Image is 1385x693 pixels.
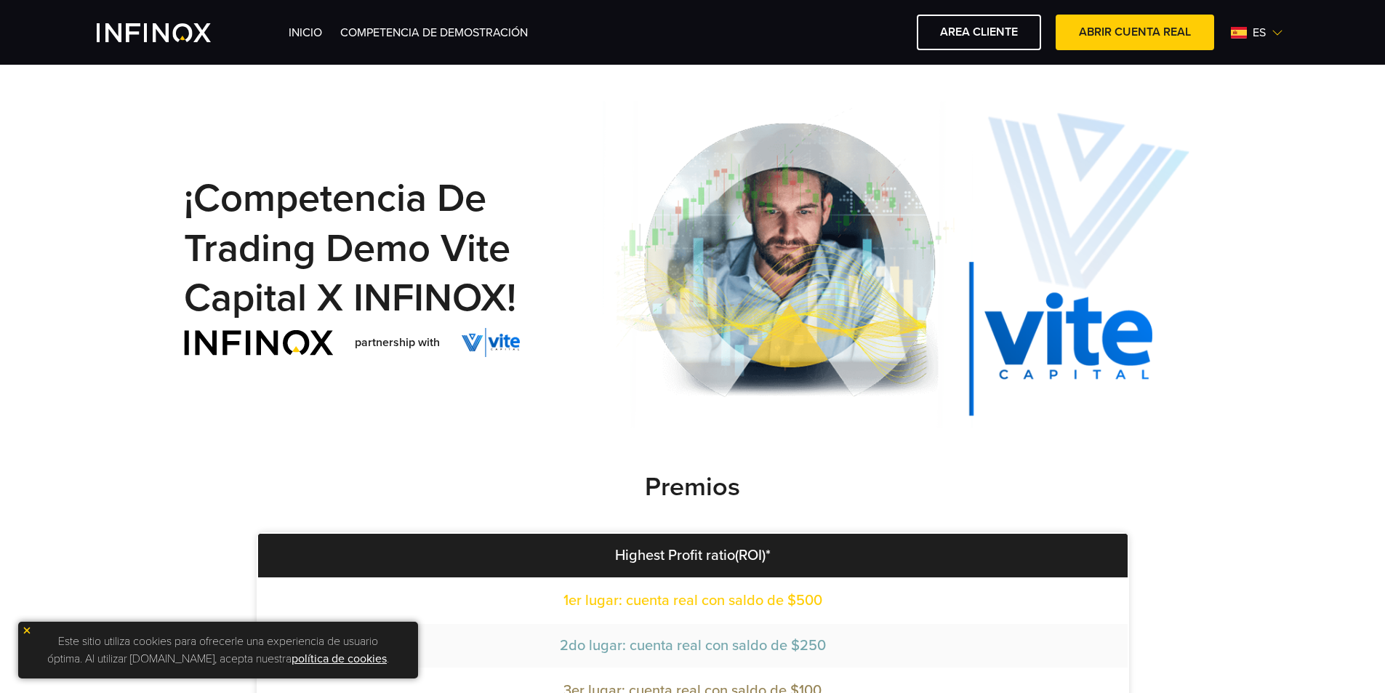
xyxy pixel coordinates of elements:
[340,25,528,40] a: Competencia de Demostración
[563,592,822,609] span: 1er lugar: cuenta real con saldo de $500
[645,471,740,502] strong: Premios
[25,629,411,671] p: Este sitio utiliza cookies para ofrecerle una experiencia de usuario óptima. Al utilizar [DOMAIN_...
[184,175,516,321] small: ¡Competencia de Trading Demo Vite Capital x INFINOX!
[22,625,32,636] img: yellow close icon
[355,334,440,351] span: partnership with
[917,15,1041,50] a: AREA CLIENTE
[560,637,826,654] span: 2do lugar: cuenta real con saldo de $250
[1056,15,1214,50] a: ABRIR CUENTA REAL
[289,25,322,40] a: INICIO
[1247,24,1272,41] span: es
[292,652,387,666] a: política de cookies
[258,534,1128,577] th: Highest Profit ratio(ROI)*
[97,23,245,42] a: INFINOX Vite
